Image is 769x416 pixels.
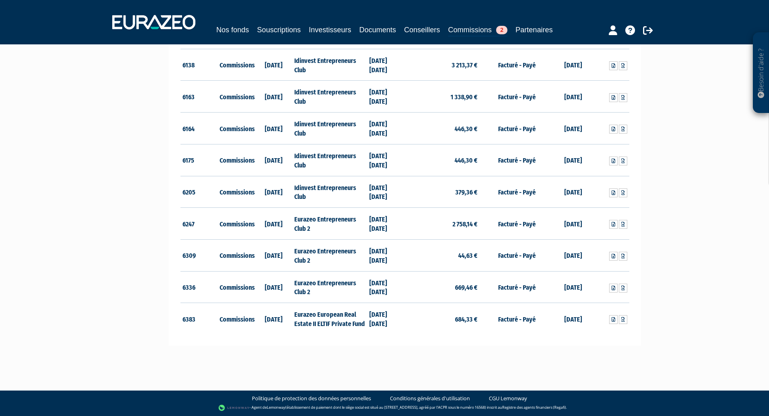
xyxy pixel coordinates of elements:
td: [DATE] [255,271,293,303]
td: Idinvest Entrepreneurs Club [292,176,367,208]
td: Commissions [218,144,255,176]
td: Facturé - Payé [480,81,554,113]
td: [DATE] [255,81,293,113]
td: 6383 [180,303,218,334]
td: 44,63 € [405,239,480,271]
td: 446,30 € [405,113,480,144]
td: [DATE] [DATE] [367,176,405,208]
td: [DATE] [DATE] [367,81,405,113]
td: Facturé - Payé [480,208,554,240]
td: [DATE] [DATE] [367,144,405,176]
td: [DATE] [554,239,592,271]
a: Nos fonds [216,24,249,36]
td: Eurazeo European Real Estate II ELTIF Private Fund [292,303,367,334]
td: 1 338,90 € [405,81,480,113]
td: [DATE] [255,303,293,334]
td: Commissions [218,271,255,303]
td: 2 758,14 € [405,208,480,240]
td: Facturé - Payé [480,271,554,303]
td: 6163 [180,81,218,113]
td: Eurazeo Entrepreneurs Club 2 [292,271,367,303]
td: [DATE] [255,144,293,176]
td: 379,36 € [405,176,480,208]
td: Idinvest Entrepreneurs Club [292,49,367,81]
td: [DATE] [554,113,592,144]
td: 6336 [180,271,218,303]
td: [DATE] [554,144,592,176]
img: 1732889491-logotype_eurazeo_blanc_rvb.png [112,15,195,29]
td: [DATE] [255,176,293,208]
td: [DATE] [DATE] [367,113,405,144]
td: [DATE] [554,208,592,240]
a: Commissions2 [448,24,507,37]
td: Facturé - Payé [480,49,554,81]
a: Souscriptions [257,24,301,36]
td: Idinvest Entrepreneurs Club [292,144,367,176]
td: [DATE] [DATE] [367,303,405,334]
td: Commissions [218,113,255,144]
td: [DATE] [255,113,293,144]
td: 446,30 € [405,144,480,176]
a: Documents [359,24,396,36]
td: [DATE] [255,239,293,271]
td: [DATE] [554,176,592,208]
td: Idinvest Entrepreneurs Club [292,113,367,144]
td: 6138 [180,49,218,81]
td: Facturé - Payé [480,144,554,176]
td: Facturé - Payé [480,303,554,334]
td: Commissions [218,176,255,208]
td: [DATE] [DATE] [367,208,405,240]
td: 6175 [180,144,218,176]
td: 3 213,37 € [405,49,480,81]
td: Eurazeo Entrepreneurs Club 2 [292,208,367,240]
td: Facturé - Payé [480,239,554,271]
td: Commissions [218,81,255,113]
a: Registre des agents financiers (Regafi) [502,405,566,410]
td: Facturé - Payé [480,113,554,144]
td: 6164 [180,113,218,144]
td: [DATE] [554,81,592,113]
td: Eurazeo Entrepreneurs Club 2 [292,239,367,271]
td: [DATE] [554,303,592,334]
td: Commissions [218,239,255,271]
a: Lemonway [267,405,285,410]
a: Politique de protection des données personnelles [252,395,371,402]
a: CGU Lemonway [489,395,527,402]
td: Commissions [218,49,255,81]
a: Conseillers [404,24,440,36]
td: 684,33 € [405,303,480,334]
td: [DATE] [DATE] [367,239,405,271]
a: Conditions générales d'utilisation [390,395,470,402]
td: [DATE] [554,271,592,303]
td: Commissions [218,303,255,334]
td: 669,46 € [405,271,480,303]
td: Commissions [218,208,255,240]
td: 6247 [180,208,218,240]
td: Idinvest Entrepreneurs Club [292,81,367,113]
img: logo-lemonway.png [218,404,249,412]
a: Investisseurs [309,24,351,36]
td: 6309 [180,239,218,271]
p: Besoin d'aide ? [756,37,766,109]
td: [DATE] [255,49,293,81]
div: - Agent de (établissement de paiement dont le siège social est situé au [STREET_ADDRESS], agréé p... [8,404,761,412]
td: 6205 [180,176,218,208]
span: 2 [496,26,507,34]
td: [DATE] [DATE] [367,49,405,81]
a: Partenaires [515,24,553,36]
td: [DATE] [554,49,592,81]
td: [DATE] [255,208,293,240]
td: Facturé - Payé [480,176,554,208]
td: [DATE] [DATE] [367,271,405,303]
